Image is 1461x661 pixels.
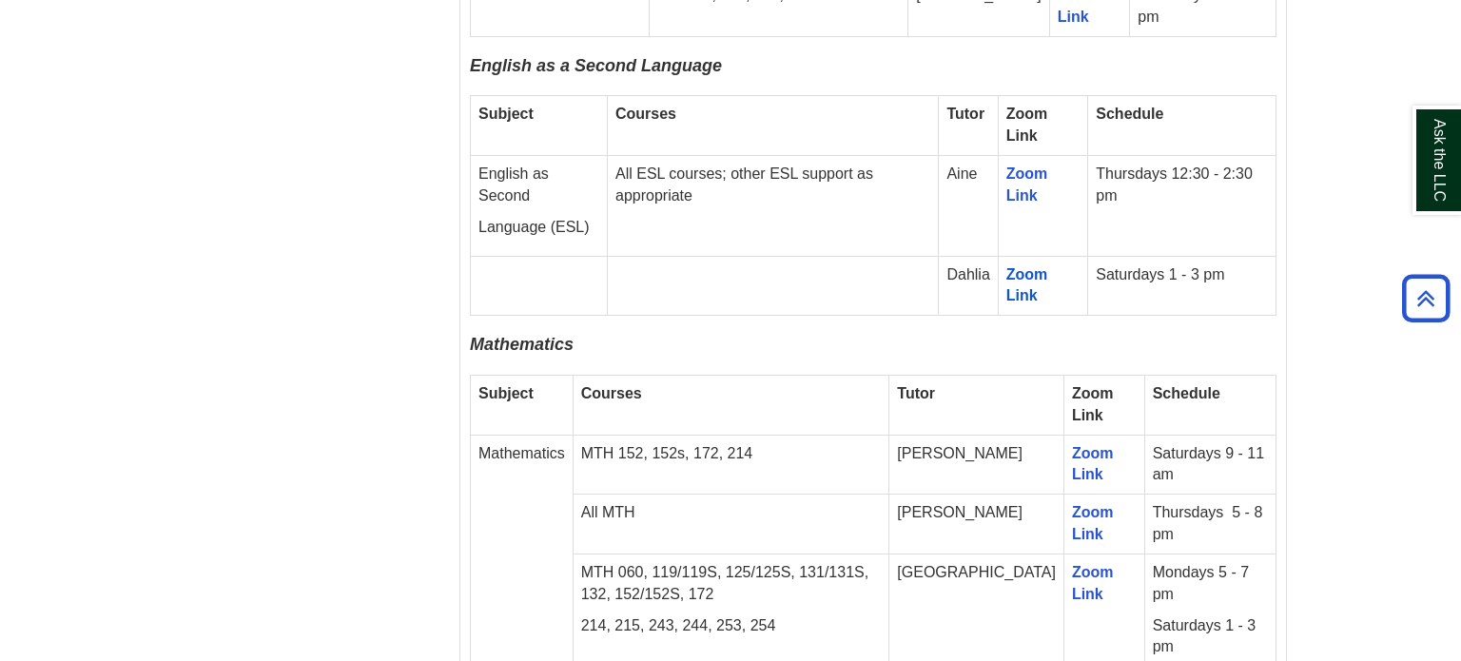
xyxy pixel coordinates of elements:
strong: Courses [581,385,642,401]
p: Mondays 5 - 7 pm [1153,562,1268,606]
td: Thursdays 5 - 8 pm [1144,495,1276,554]
strong: Schedule [1096,106,1163,122]
p: All MTH [581,502,882,524]
td: Aine [939,156,998,257]
p: MTH 060, 119/119S, 125/125S, 131/131S, 132, 152/152S, 172 [581,562,882,606]
strong: Subject [478,106,534,122]
strong: Zoom Link [1072,385,1114,423]
td: MTH 152, 152s, 172, 214 [573,435,889,495]
strong: Courses [615,106,676,122]
td: Dahlia [939,256,998,316]
td: [PERSON_NAME] [889,435,1064,495]
p: English as Second [478,164,599,207]
td: All ESL courses; other ESL support as appropriate [607,156,938,257]
p: Thursdays 12:30 - 2:30 pm [1096,164,1268,207]
strong: Subject [478,385,534,401]
span: Mathematics [470,335,574,354]
a: Zoom Link [1072,564,1114,602]
td: [PERSON_NAME] [889,495,1064,554]
p: Saturdays 1 - 3 pm [1096,264,1268,286]
strong: Tutor [946,106,984,122]
p: 214, 215, 243, 244, 253, 254 [581,615,882,637]
td: Saturdays 9 - 11 am [1144,435,1276,495]
a: Zoom Link [1072,504,1114,542]
strong: Schedule [1153,385,1220,401]
p: Language (ESL) [478,217,599,239]
strong: Tutor [897,385,935,401]
a: Zoom Link [1006,165,1048,204]
a: Back to Top [1395,285,1456,311]
a: Zoom Link [1006,266,1052,304]
strong: Zoom Link [1006,106,1048,144]
span: English as a Second Language [470,56,722,75]
p: Saturdays 1 - 3 pm [1153,615,1268,659]
a: Zoom Link [1072,445,1114,483]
